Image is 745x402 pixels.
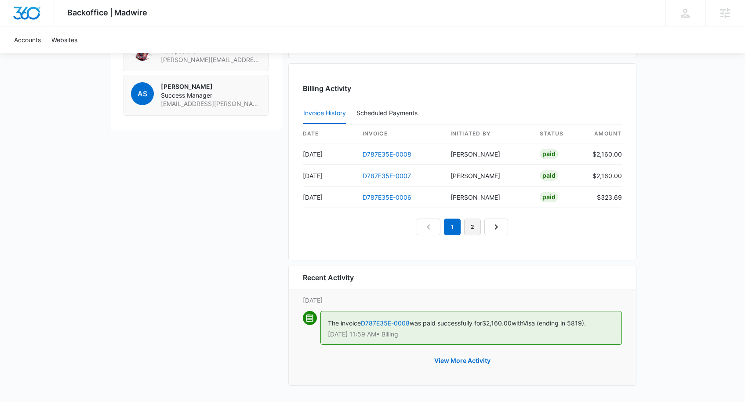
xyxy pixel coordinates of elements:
[363,172,411,179] a: D787E35E-0007
[482,319,512,327] span: $2,160.00
[303,83,622,94] h3: Billing Activity
[161,99,261,108] span: [EMAIL_ADDRESS][PERSON_NAME][DOMAIN_NAME]
[443,143,533,165] td: [PERSON_NAME]
[585,143,622,165] td: $2,160.00
[585,186,622,208] td: $323.69
[410,319,482,327] span: was paid successfully for
[361,319,410,327] a: D787E35E-0008
[540,192,558,202] div: Paid
[131,82,154,105] span: AS
[303,165,356,186] td: [DATE]
[585,165,622,186] td: $2,160.00
[443,165,533,186] td: [PERSON_NAME]
[9,26,46,53] a: Accounts
[161,91,261,100] span: Success Manager
[46,26,83,53] a: Websites
[161,82,261,91] p: [PERSON_NAME]
[464,219,481,235] a: Page 2
[363,194,411,201] a: D787E35E-0006
[356,124,443,143] th: invoice
[161,55,261,64] span: [PERSON_NAME][EMAIL_ADDRESS][PERSON_NAME][DOMAIN_NAME]
[303,143,356,165] td: [DATE]
[443,186,533,208] td: [PERSON_NAME]
[67,8,147,17] span: Backoffice | Madwire
[523,319,586,327] span: Visa (ending in 5819).
[443,124,533,143] th: Initiated By
[540,149,558,159] div: Paid
[540,170,558,181] div: Paid
[425,350,499,371] button: View More Activity
[444,219,461,235] em: 1
[512,319,523,327] span: with
[356,110,421,116] div: Scheduled Payments
[303,103,346,124] button: Invoice History
[303,296,622,305] p: [DATE]
[303,186,356,208] td: [DATE]
[417,219,508,235] nav: Pagination
[585,124,622,143] th: amount
[484,219,508,235] a: Next Page
[328,319,361,327] span: The invoice
[328,331,614,337] p: [DATE] 11:59 AM • Billing
[363,150,411,158] a: D787E35E-0008
[533,124,585,143] th: status
[303,124,356,143] th: date
[303,272,354,283] h6: Recent Activity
